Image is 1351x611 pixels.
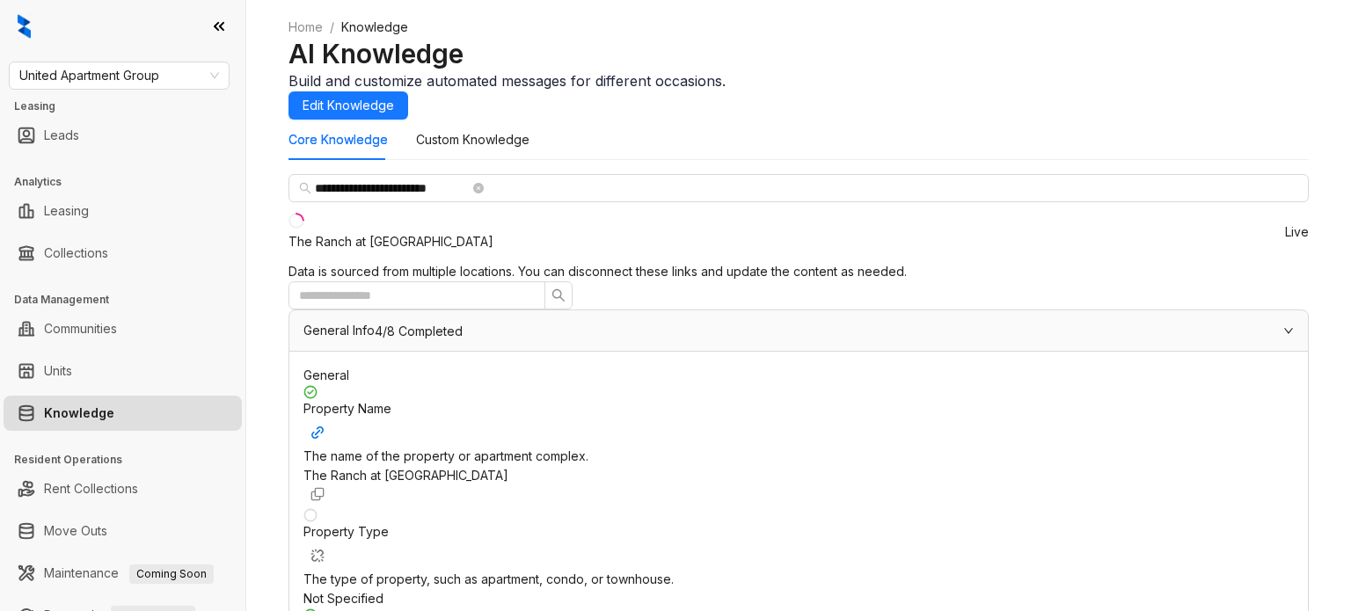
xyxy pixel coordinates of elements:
[288,130,388,149] div: Core Knowledge
[303,367,349,382] span: General
[44,353,72,389] a: Units
[303,468,508,483] span: The Ranch at [GEOGRAPHIC_DATA]
[288,70,1309,91] div: Build and customize automated messages for different occasions.
[44,193,89,229] a: Leasing
[4,353,242,389] li: Units
[4,118,242,153] li: Leads
[4,193,242,229] li: Leasing
[551,288,566,302] span: search
[44,118,79,153] a: Leads
[288,262,1309,281] div: Data is sourced from multiple locations. You can disconnect these links and update the content as...
[303,399,1294,447] div: Property Name
[303,589,1294,608] div: Not Specified
[44,471,138,506] a: Rent Collections
[341,19,408,34] span: Knowledge
[289,310,1308,351] div: General Info4/8 Completed
[14,292,245,308] h3: Data Management
[44,513,107,549] a: Move Outs
[473,183,484,193] span: close-circle
[4,471,242,506] li: Rent Collections
[303,570,1294,589] div: The type of property, such as apartment, condo, or townhouse.
[14,452,245,468] h3: Resident Operations
[303,447,1294,466] div: The name of the property or apartment complex.
[19,62,219,89] span: United Apartment Group
[416,130,529,149] div: Custom Knowledge
[18,14,31,39] img: logo
[44,311,117,346] a: Communities
[299,182,311,194] span: search
[4,236,242,271] li: Collections
[375,325,463,338] span: 4/8 Completed
[1285,226,1309,238] span: Live
[14,174,245,190] h3: Analytics
[129,564,214,584] span: Coming Soon
[285,18,326,37] a: Home
[303,96,394,115] span: Edit Knowledge
[303,522,1294,570] div: Property Type
[303,323,375,338] span: General Info
[4,396,242,431] li: Knowledge
[288,232,493,251] div: The Ranch at [GEOGRAPHIC_DATA]
[4,311,242,346] li: Communities
[1283,325,1294,336] span: expanded
[4,513,242,549] li: Move Outs
[44,396,114,431] a: Knowledge
[330,18,334,37] li: /
[4,556,242,591] li: Maintenance
[44,236,108,271] a: Collections
[288,37,1309,70] h2: AI Knowledge
[288,91,408,120] button: Edit Knowledge
[14,98,245,114] h3: Leasing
